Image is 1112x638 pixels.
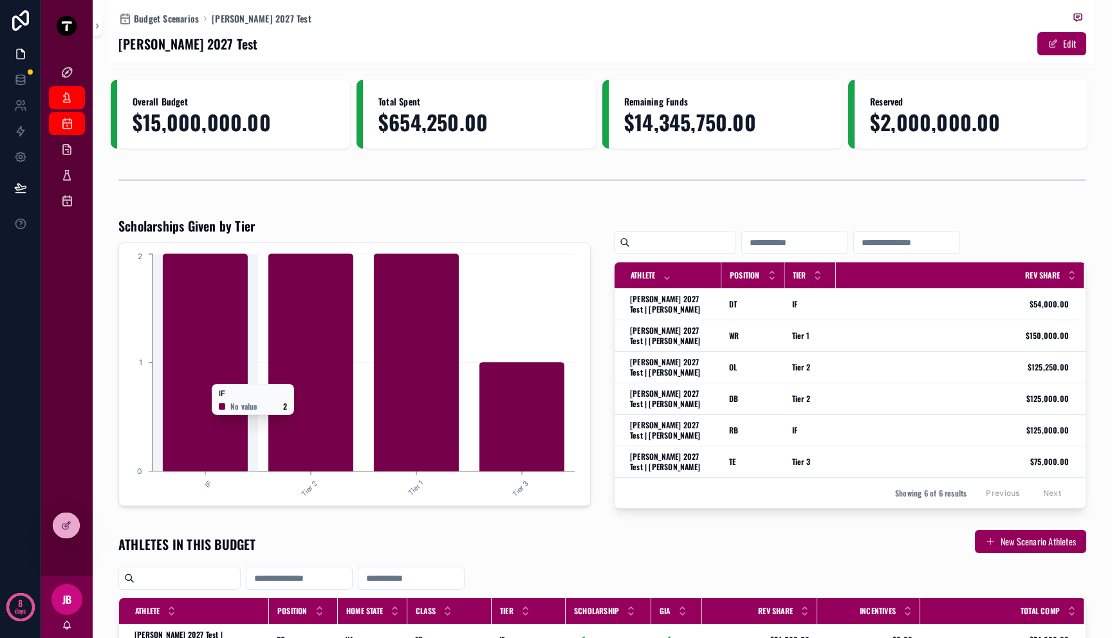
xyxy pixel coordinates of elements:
p: 8 [18,597,23,610]
span: Rev Share [758,606,793,616]
span: RB [729,425,738,435]
span: Class [416,606,436,616]
a: Tier 2 [792,362,828,372]
span: Tier 3 [792,457,810,467]
text: Tier 3 [510,479,530,498]
h1: [PERSON_NAME] 2027 Test [118,35,258,53]
button: Edit [1037,32,1086,55]
span: Tier 2 [792,362,810,372]
a: OL [729,362,777,372]
span: Total Comp [1021,606,1060,616]
button: New Scenario Athletes [975,530,1086,553]
div: chart [127,251,582,498]
span: TE [729,457,736,467]
text: Tier 2 [299,479,319,498]
span: Remaining Funds [624,95,826,108]
span: Budget Scenarios [134,12,199,25]
a: DT [729,299,777,309]
span: Athlete [135,606,160,616]
a: [PERSON_NAME] 2027 Test | [PERSON_NAME] [630,388,714,409]
a: [PERSON_NAME] 2027 Test | [PERSON_NAME] [630,325,714,346]
text: Tier 1 [406,479,425,497]
a: Tier 1 [792,331,828,341]
span: Athlete [631,270,655,280]
span: Overall Budget [133,95,335,108]
a: TE [729,457,777,467]
h1: ATHLETES IN THIS BUDGET [118,535,256,553]
span: Incentives [860,606,896,616]
tspan: 1 [139,358,142,367]
img: App logo [57,15,77,36]
span: JB [62,592,71,607]
p: days [15,602,26,620]
a: $150,000.00 [837,331,1069,341]
a: [PERSON_NAME] 2027 Test | [PERSON_NAME] [630,294,714,314]
a: Tier 3 [792,457,828,467]
a: Budget Scenarios [118,12,199,25]
a: $125,000.00 [837,425,1069,435]
a: $125,000.00 [837,394,1069,404]
div: scrollable content [41,51,93,229]
h1: Scholarships Given by Tier [118,217,255,235]
a: $125,250.00 [837,362,1069,372]
tspan: 2 [138,251,142,261]
span: Home State [346,606,383,616]
span: $15,000,000.00 [133,111,335,133]
span: DB [729,394,738,404]
span: Position [730,270,760,280]
span: WR [729,331,739,341]
span: $654,250.00 [378,111,580,133]
span: $14,345,750.00 [624,111,826,133]
tspan: 0 [137,466,142,476]
span: IF [792,425,797,435]
a: Tier 2 [792,394,828,404]
a: $54,000.00 [837,299,1069,309]
span: Position [277,606,308,616]
a: [PERSON_NAME] 2027 Test | [PERSON_NAME] [630,420,714,441]
a: IF [792,299,828,309]
span: DT [729,299,737,309]
span: $2,000,000.00 [870,111,1072,133]
span: Tier [793,270,806,280]
a: WR [729,331,777,341]
span: GIA [660,606,671,616]
span: Reserved [870,95,1072,108]
span: Scholarship [574,606,619,616]
span: IF [792,299,797,309]
span: Tier [500,606,514,616]
a: [PERSON_NAME] 2027 Test | [PERSON_NAME] [630,451,714,472]
text: IF [203,479,214,489]
a: [PERSON_NAME] 2027 Test [212,12,311,25]
span: Rev Share [1025,270,1060,280]
span: Showing 6 of 6 results [895,488,967,498]
span: Tier 1 [792,331,810,341]
span: Tier 2 [792,394,810,404]
a: [PERSON_NAME] 2027 Test | [PERSON_NAME] [630,357,714,378]
a: DB [729,394,777,404]
span: OL [729,362,737,372]
a: IF [792,425,828,435]
span: Total Spent [378,95,580,108]
a: $75,000.00 [837,457,1069,467]
a: RB [729,425,777,435]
